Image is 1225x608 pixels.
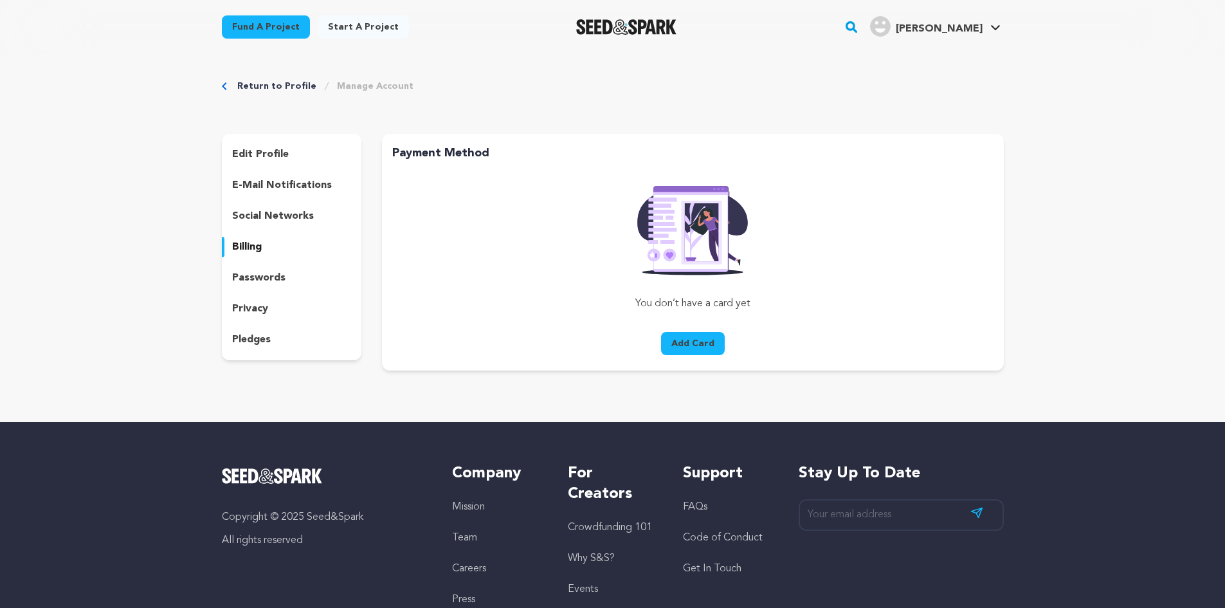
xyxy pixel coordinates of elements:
a: Rane N.'s Profile [867,14,1003,37]
h2: Payment Method [392,144,993,162]
a: Fund a project [222,15,310,39]
div: Rane N.'s Profile [870,16,983,37]
img: Seed&Spark Logo [222,468,323,484]
p: billing [232,239,262,255]
p: passwords [232,270,286,286]
a: Team [452,533,477,543]
a: Manage Account [337,80,413,93]
a: Start a project [318,15,409,39]
a: Crowdfunding 101 [568,522,652,533]
button: billing [222,237,362,257]
button: pledges [222,329,362,350]
img: user.png [870,16,891,37]
span: [PERSON_NAME] [896,24,983,34]
button: edit profile [222,144,362,165]
button: privacy [222,299,362,319]
p: privacy [232,301,268,317]
a: Mission [452,502,485,512]
img: Seed&Spark Rafiki Image [627,178,758,275]
button: passwords [222,268,362,288]
h5: Stay up to date [799,463,1004,484]
a: Get In Touch [683,564,741,574]
span: Rane N.'s Profile [867,14,1003,41]
h5: Company [452,463,541,484]
a: FAQs [683,502,707,512]
p: pledges [232,332,271,347]
img: Seed&Spark Logo Dark Mode [576,19,677,35]
h5: For Creators [568,463,657,504]
a: Seed&Spark Homepage [222,468,427,484]
button: social networks [222,206,362,226]
a: Events [568,584,598,594]
p: edit profile [232,147,289,162]
div: Breadcrumb [222,80,1004,93]
h5: Support [683,463,772,484]
p: Copyright © 2025 Seed&Spark [222,510,427,525]
a: Press [452,594,475,605]
a: Code of Conduct [683,533,763,543]
button: e-mail notifications [222,175,362,196]
a: Return to Profile [237,80,316,93]
p: social networks [232,208,314,224]
a: Careers [452,564,486,574]
p: All rights reserved [222,533,427,548]
a: Why S&S? [568,553,615,564]
p: e-mail notifications [232,178,332,193]
input: Your email address [799,499,1004,531]
a: Seed&Spark Homepage [576,19,677,35]
button: Add Card [661,332,725,355]
p: You don’t have a card yet [543,296,843,311]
